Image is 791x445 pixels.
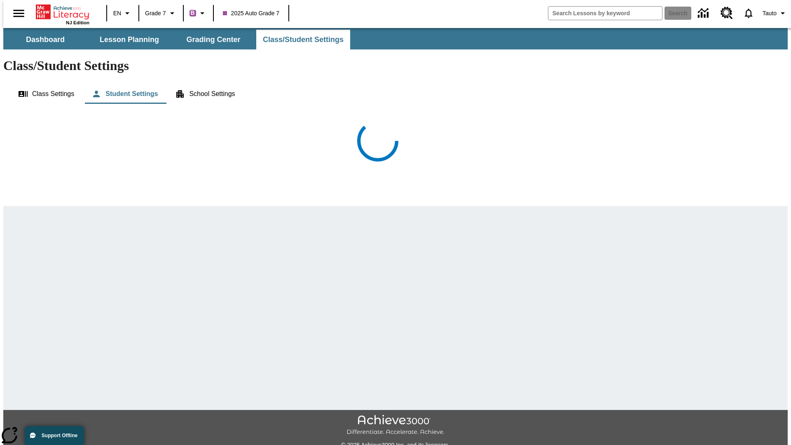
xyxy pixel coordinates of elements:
button: Class/Student Settings [256,30,350,49]
span: NJ Edition [66,20,89,25]
button: Boost Class color is purple. Change class color [186,6,211,21]
img: Achieve3000 Differentiate Accelerate Achieve [346,415,445,436]
span: Grading Center [186,35,240,44]
span: Dashboard [26,35,65,44]
div: Home [36,3,89,25]
span: B [191,8,195,18]
button: Profile/Settings [759,6,791,21]
span: Lesson Planning [100,35,159,44]
a: Resource Center, Will open in new tab [716,2,738,24]
button: School Settings [168,84,241,104]
button: Open side menu [7,1,31,26]
button: Support Offline [25,426,84,445]
a: Notifications [738,2,759,24]
h1: Class/Student Settings [3,58,788,73]
input: search field [548,7,662,20]
button: Student Settings [85,84,164,104]
button: Dashboard [4,30,87,49]
div: Class/Student Settings [12,84,779,104]
button: Language: EN, Select a language [110,6,136,21]
a: Home [36,4,89,20]
span: 2025 Auto Grade 7 [223,9,280,18]
span: Grade 7 [145,9,166,18]
span: Tauto [763,9,777,18]
a: Data Center [693,2,716,25]
span: Class/Student Settings [263,35,344,44]
button: Class Settings [12,84,81,104]
span: EN [113,9,121,18]
div: SubNavbar [3,30,351,49]
span: Support Offline [42,433,77,438]
button: Lesson Planning [88,30,171,49]
button: Grading Center [172,30,255,49]
button: Grade: Grade 7, Select a grade [142,6,180,21]
div: SubNavbar [3,28,788,49]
